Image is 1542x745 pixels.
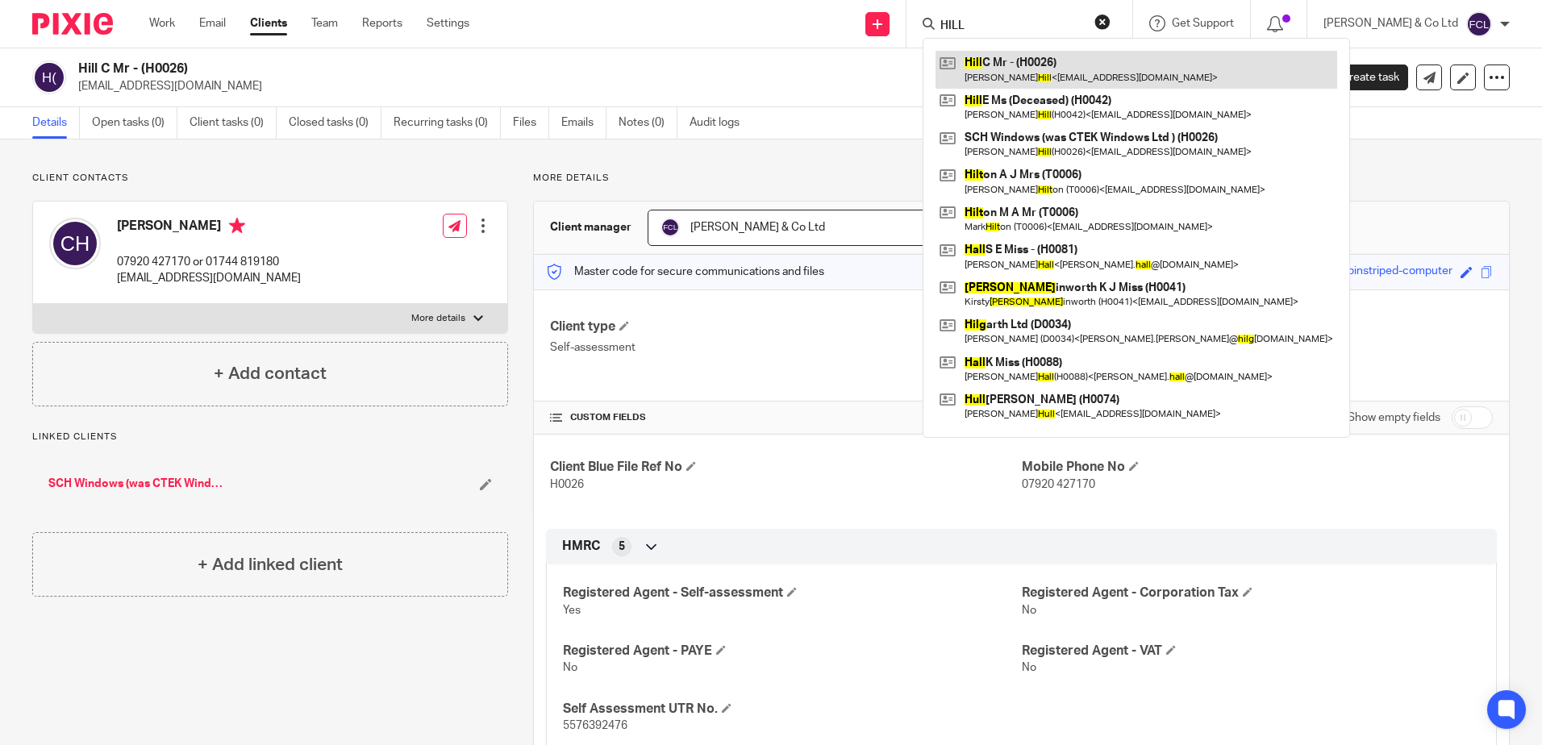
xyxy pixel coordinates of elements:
input: Search [939,19,1084,34]
label: Show empty fields [1348,410,1440,426]
span: [PERSON_NAME] & Co Ltd [690,222,825,233]
span: Yes [563,605,581,616]
a: Clients [250,15,287,31]
a: Client tasks (0) [190,107,277,139]
a: Open tasks (0) [92,107,177,139]
button: Clear [1094,14,1111,30]
span: H0026 [550,479,584,490]
p: 07920 427170 or 01744 819180 [117,254,301,270]
span: 5 [619,539,625,555]
h4: Registered Agent - PAYE [563,643,1021,660]
span: 07920 427170 [1022,479,1095,490]
a: Reports [362,15,402,31]
img: svg%3E [49,218,101,269]
span: 5576392476 [563,720,627,731]
span: Get Support [1172,18,1234,29]
h4: CUSTOM FIELDS [550,411,1021,424]
a: Closed tasks (0) [289,107,381,139]
span: No [563,662,577,673]
a: Notes (0) [619,107,677,139]
a: Team [311,15,338,31]
a: Details [32,107,80,139]
h4: + Add contact [214,361,327,386]
p: [EMAIL_ADDRESS][DOMAIN_NAME] [78,78,1290,94]
h4: Mobile Phone No [1022,459,1493,476]
div: lovely-yellow-pinstriped-computer [1279,263,1452,281]
h4: Client Blue File Ref No [550,459,1021,476]
a: Recurring tasks (0) [394,107,501,139]
img: Pixie [32,13,113,35]
a: Work [149,15,175,31]
p: [EMAIL_ADDRESS][DOMAIN_NAME] [117,270,301,286]
h3: Client manager [550,219,631,235]
h4: Registered Agent - VAT [1022,643,1480,660]
i: Primary [229,218,245,234]
h4: Registered Agent - Self-assessment [563,585,1021,601]
img: svg%3E [32,60,66,94]
p: [PERSON_NAME] & Co Ltd [1323,15,1458,31]
a: Create task [1315,65,1408,90]
span: No [1022,605,1036,616]
h4: + Add linked client [198,552,343,577]
h4: Registered Agent - Corporation Tax [1022,585,1480,601]
h4: [PERSON_NAME] [117,218,301,238]
p: Linked clients [32,431,508,443]
a: SCH Windows (was CTEK Windows Ltd ) (H0026) [48,476,226,492]
a: Emails [561,107,606,139]
a: Settings [427,15,469,31]
h4: Client type [550,318,1021,335]
a: Files [513,107,549,139]
img: svg%3E [1466,11,1492,37]
p: Self-assessment [550,339,1021,356]
a: Audit logs [690,107,752,139]
span: HMRC [562,538,600,555]
p: More details [533,172,1510,185]
a: Email [199,15,226,31]
p: Master code for secure communications and files [546,264,824,280]
p: More details [411,312,465,325]
p: Client contacts [32,172,508,185]
h4: Self Assessment UTR No. [563,701,1021,718]
h2: Hill C Mr - (H0026) [78,60,1048,77]
img: svg%3E [661,218,680,237]
span: No [1022,662,1036,673]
